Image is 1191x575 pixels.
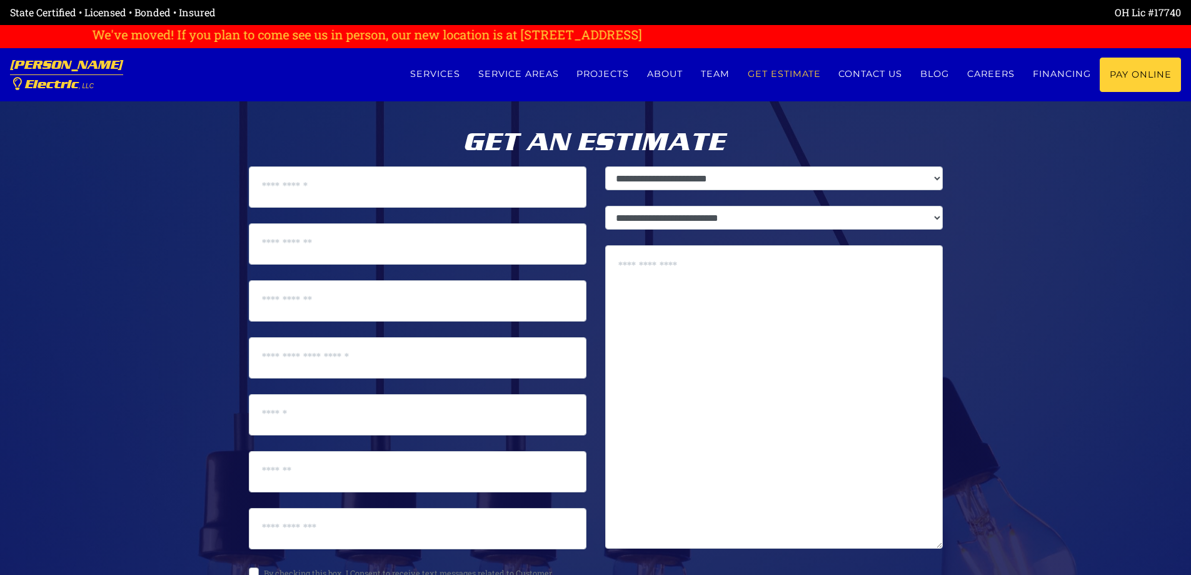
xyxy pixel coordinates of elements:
[958,58,1024,91] a: Careers
[10,5,596,20] div: State Certified • Licensed • Bonded • Insured
[10,48,123,101] a: [PERSON_NAME] Electric, LLC
[401,58,469,91] a: Services
[249,127,943,157] h2: Get an Estimate
[596,5,1182,20] div: OH Lic #17740
[1100,58,1181,92] a: Pay Online
[79,83,94,89] span: , LLC
[830,58,912,91] a: Contact us
[1023,58,1100,91] a: Financing
[738,58,830,91] a: Get estimate
[469,58,568,91] a: Service Areas
[692,58,739,91] a: Team
[568,58,638,91] a: Projects
[638,58,692,91] a: About
[912,58,958,91] a: Blog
